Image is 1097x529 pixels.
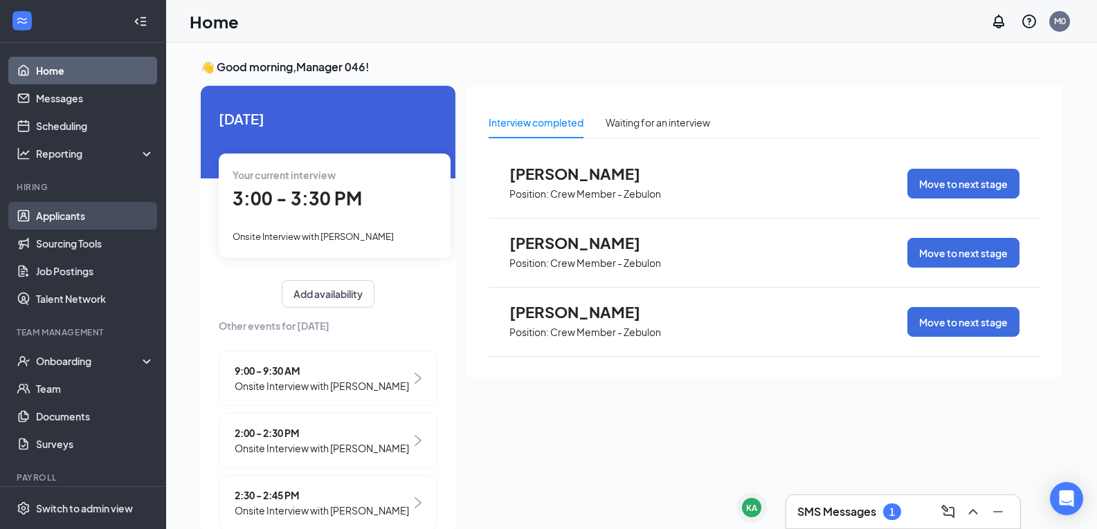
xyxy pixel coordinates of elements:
span: 2:00 - 2:30 PM [235,425,409,440]
div: M0 [1054,15,1066,27]
h3: SMS Messages [797,504,876,519]
button: Add availability [282,280,374,308]
span: Your current interview [233,169,336,181]
p: Crew Member - Zebulon [550,257,661,270]
span: [DATE] [219,108,437,129]
div: Interview completed [489,115,583,130]
p: Crew Member - Zebulon [550,187,661,201]
svg: ChevronUp [965,503,981,520]
p: Position: [509,257,549,270]
div: Onboarding [36,354,143,368]
svg: ComposeMessage [940,503,957,520]
button: Move to next stage [907,307,1019,337]
div: Waiting for an interview [606,115,710,130]
button: Move to next stage [907,169,1019,198]
svg: Notifications [990,13,1007,30]
button: Move to next stage [907,238,1019,268]
button: Minimize [987,501,1009,523]
p: Position: [509,187,549,201]
div: 1 [889,506,895,518]
a: Talent Network [36,285,154,313]
span: [PERSON_NAME] [509,234,662,252]
a: Home [36,57,154,84]
span: 2:30 - 2:45 PM [235,488,409,503]
div: Team Management [17,326,152,338]
span: Onsite Interview with [PERSON_NAME] [235,440,409,456]
button: ChevronUp [962,501,984,523]
div: KA [746,502,757,514]
svg: Collapse [134,15,147,28]
svg: QuestionInfo [1021,13,1037,30]
svg: Analysis [17,147,30,160]
span: 3:00 - 3:30 PM [233,187,362,210]
span: Other events for [DATE] [219,318,437,333]
svg: WorkstreamLogo [15,14,29,28]
span: Onsite Interview with [PERSON_NAME] [235,503,409,518]
div: Payroll [17,472,152,483]
h3: 👋 Good morning, Manager 046 ! [201,59,1062,75]
div: Switch to admin view [36,501,133,515]
span: 9:00 - 9:30 AM [235,363,409,378]
div: Reporting [36,147,155,160]
span: [PERSON_NAME] [509,165,662,183]
span: Onsite Interview with [PERSON_NAME] [233,231,394,242]
a: Sourcing Tools [36,230,154,257]
svg: Settings [17,501,30,515]
a: Messages [36,84,154,112]
p: Crew Member - Zebulon [550,326,661,339]
span: [PERSON_NAME] [509,303,662,321]
button: ComposeMessage [937,501,959,523]
div: Hiring [17,181,152,193]
h1: Home [190,10,239,33]
svg: Minimize [990,503,1006,520]
a: Job Postings [36,257,154,285]
a: Surveys [36,430,154,458]
p: Position: [509,326,549,339]
a: Team [36,375,154,402]
a: Scheduling [36,112,154,140]
svg: UserCheck [17,354,30,368]
span: Onsite Interview with [PERSON_NAME] [235,378,409,393]
div: Open Intercom Messenger [1050,482,1083,515]
a: Applicants [36,202,154,230]
a: Documents [36,402,154,430]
